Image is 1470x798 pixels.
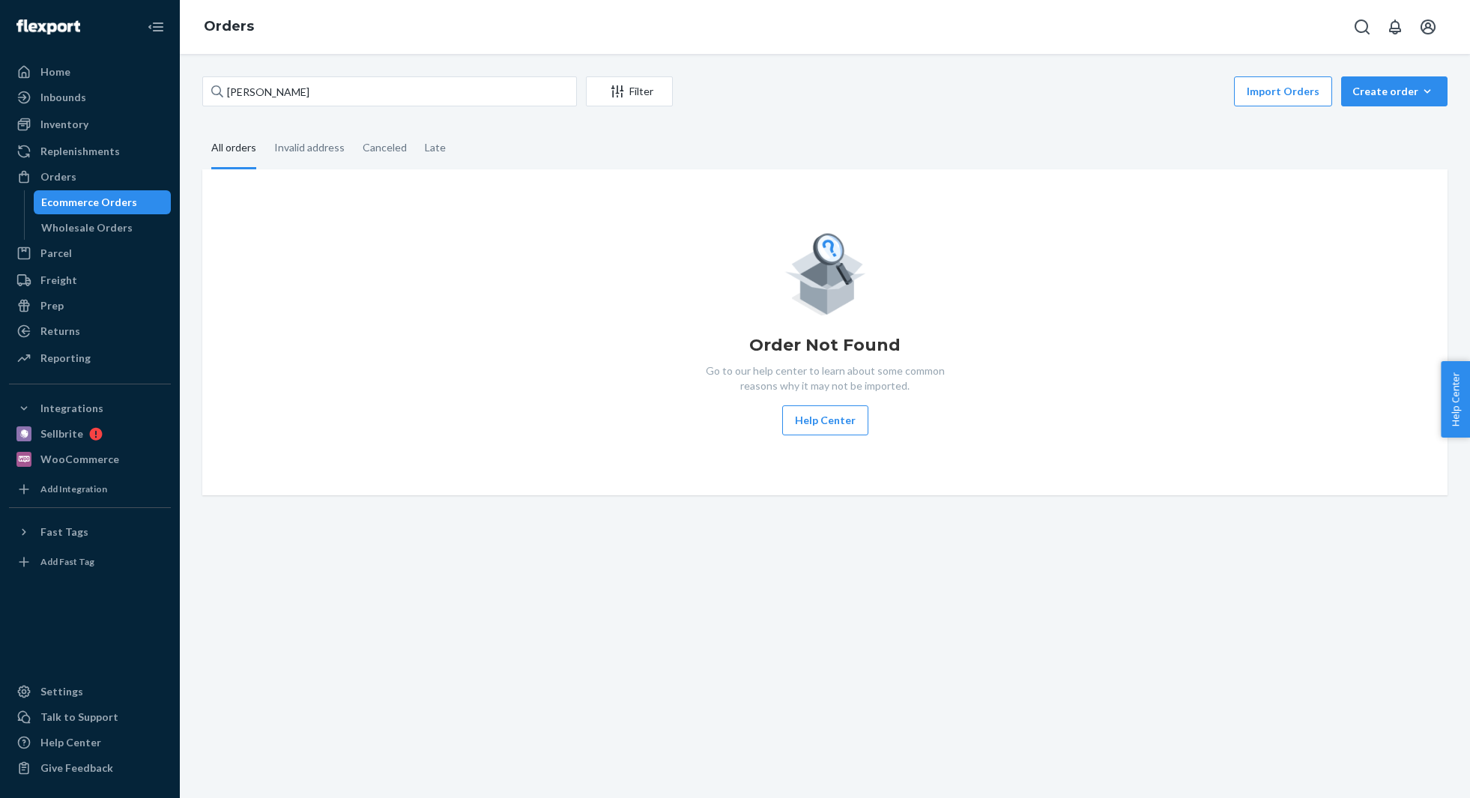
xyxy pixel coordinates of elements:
a: Home [9,60,171,84]
div: Canceled [363,128,407,167]
a: Orders [204,18,254,34]
a: Sellbrite [9,422,171,446]
div: Wholesale Orders [41,220,133,235]
a: Settings [9,680,171,704]
a: Help Center [9,731,171,755]
div: Freight [40,273,77,288]
a: Prep [9,294,171,318]
button: Open Search Box [1347,12,1377,42]
a: Add Integration [9,477,171,501]
a: Replenishments [9,139,171,163]
div: Prep [40,298,64,313]
a: Reporting [9,346,171,370]
div: Integrations [40,401,103,416]
div: Give Feedback [40,761,113,776]
img: Flexport logo [16,19,80,34]
button: Give Feedback [9,756,171,780]
div: Help Center [40,735,101,750]
a: Returns [9,319,171,343]
button: Help Center [782,405,868,435]
div: Replenishments [40,144,120,159]
a: Wholesale Orders [34,216,172,240]
h1: Order Not Found [749,333,901,357]
a: Add Fast Tag [9,550,171,574]
input: Search orders [202,76,577,106]
button: Open notifications [1380,12,1410,42]
a: Inventory [9,112,171,136]
div: Reporting [40,351,91,366]
div: Inbounds [40,90,86,105]
button: Fast Tags [9,520,171,544]
a: Talk to Support [9,705,171,729]
button: Filter [586,76,673,106]
button: Integrations [9,396,171,420]
ol: breadcrumbs [192,5,266,49]
a: Parcel [9,241,171,265]
a: WooCommerce [9,447,171,471]
div: Create order [1352,84,1436,99]
div: Home [40,64,70,79]
img: Empty list [784,229,866,315]
button: Import Orders [1234,76,1332,106]
a: Ecommerce Orders [34,190,172,214]
a: Inbounds [9,85,171,109]
div: Add Integration [40,483,107,495]
div: Settings [40,684,83,699]
button: Close Navigation [141,12,171,42]
button: Help Center [1441,361,1470,438]
div: Add Fast Tag [40,555,94,568]
div: Filter [587,84,672,99]
a: Orders [9,165,171,189]
div: Talk to Support [40,710,118,725]
button: Create order [1341,76,1448,106]
div: Sellbrite [40,426,83,441]
div: All orders [211,128,256,169]
div: Returns [40,324,80,339]
div: Parcel [40,246,72,261]
button: Open account menu [1413,12,1443,42]
a: Freight [9,268,171,292]
div: Late [425,128,446,167]
p: Go to our help center to learn about some common reasons why it may not be imported. [694,363,956,393]
div: Fast Tags [40,525,88,539]
div: WooCommerce [40,452,119,467]
div: Invalid address [274,128,345,167]
div: Ecommerce Orders [41,195,137,210]
div: Orders [40,169,76,184]
div: Inventory [40,117,88,132]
